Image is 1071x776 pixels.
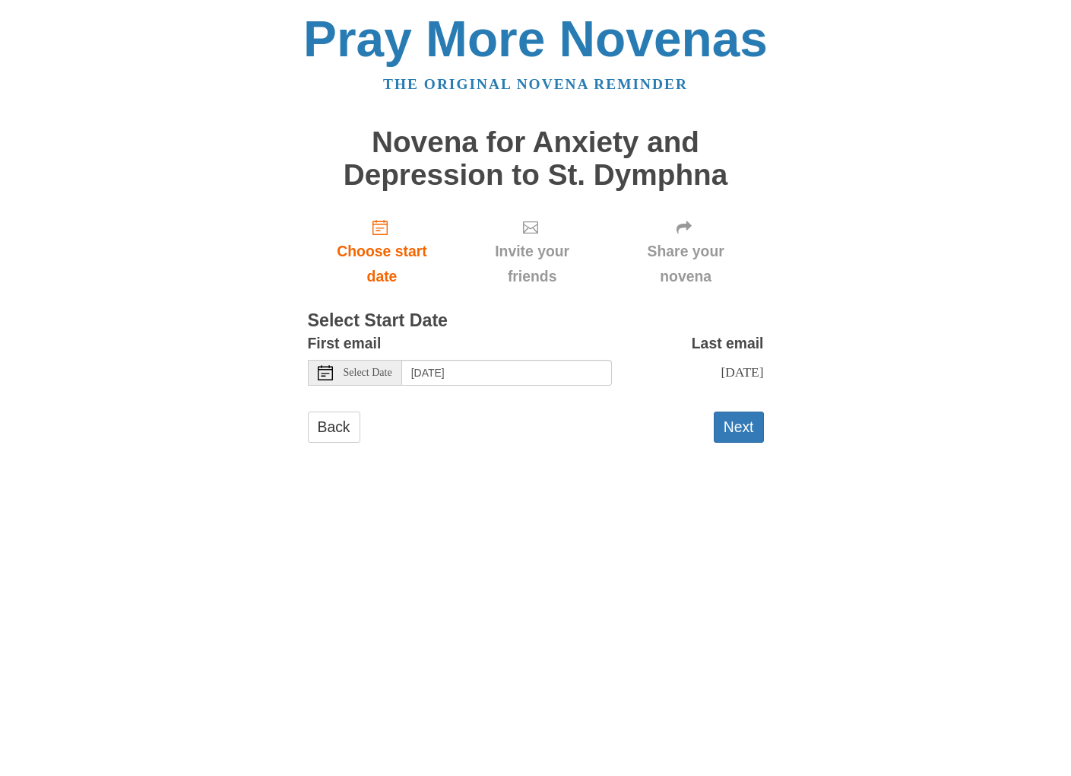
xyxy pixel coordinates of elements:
a: Choose start date [308,206,457,297]
div: Click "Next" to confirm your start date first. [608,206,764,297]
span: Invite your friends [471,239,592,289]
span: Share your novena [623,239,749,289]
span: Select Date [344,367,392,378]
a: Back [308,412,360,443]
label: First email [308,331,382,356]
a: The original novena reminder [383,76,688,92]
h3: Select Start Date [308,311,764,331]
span: Choose start date [323,239,442,289]
a: Pray More Novenas [303,11,768,67]
span: [DATE] [721,364,763,380]
div: Click "Next" to confirm your start date first. [456,206,607,297]
h1: Novena for Anxiety and Depression to St. Dymphna [308,126,764,191]
label: Last email [692,331,764,356]
button: Next [714,412,764,443]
